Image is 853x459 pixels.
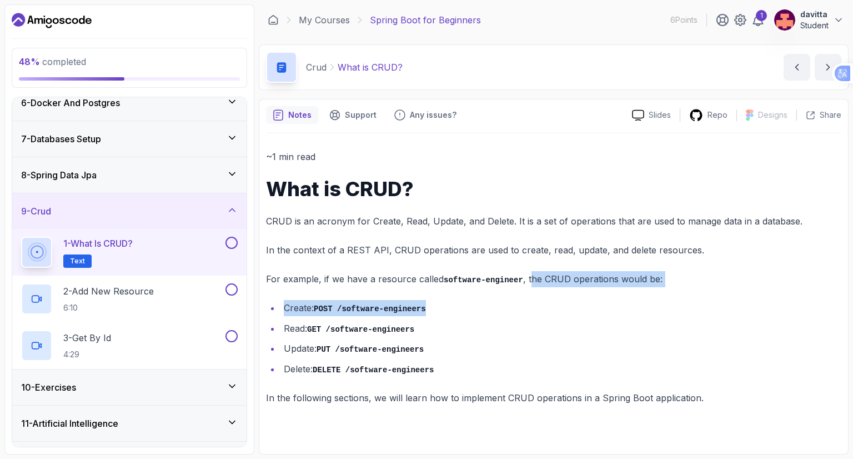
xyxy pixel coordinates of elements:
p: Student [800,20,829,31]
p: 1 - What is CRUD? [63,237,133,250]
h3: 7 - Databases Setup [21,132,101,146]
button: 10-Exercises [12,370,247,405]
p: CRUD is an acronym for Create, Read, Update, and Delete. It is a set of operations that are used ... [266,213,841,229]
span: 48 % [19,56,40,67]
h3: 8 - Spring Data Jpa [21,168,97,182]
img: user profile image [774,9,795,31]
p: Notes [288,109,312,121]
div: 1 [756,10,767,21]
li: Update: [280,341,841,357]
code: POST /software-engineers [314,305,426,313]
button: 8-Spring Data Jpa [12,157,247,193]
p: 3 - Get By Id [63,331,111,345]
p: Slides [649,109,671,121]
code: software-engineer [444,276,523,285]
button: next content [815,54,841,81]
button: 11-Artificial Intelligence [12,406,247,441]
button: Support button [323,106,383,124]
a: Dashboard [268,14,279,26]
button: 3-Get By Id4:29 [21,330,238,361]
h1: What is CRUD? [266,178,841,200]
h3: 6 - Docker And Postgres [21,96,120,109]
li: Delete: [280,361,841,377]
button: previous content [784,54,810,81]
a: 1 [751,13,765,27]
p: Repo [708,109,727,121]
p: 6 Points [670,14,698,26]
li: Read: [280,321,841,337]
span: completed [19,56,86,67]
a: Dashboard [12,12,92,29]
button: 6-Docker And Postgres [12,85,247,121]
button: 2-Add New Resource6:10 [21,283,238,315]
p: In the context of a REST API, CRUD operations are used to create, read, update, and delete resour... [266,242,841,258]
button: user profile imagedavittaStudent [774,9,844,31]
h3: 10 - Exercises [21,381,76,394]
button: 1-What is CRUD?Text [21,237,238,268]
code: PUT /software-engineers [317,345,424,354]
a: Repo [680,108,736,122]
p: Share [820,109,841,121]
h3: 11 - Artificial Intelligence [21,417,118,430]
li: Create: [280,300,841,316]
button: notes button [266,106,318,124]
button: Feedback button [388,106,463,124]
a: My Courses [299,13,350,27]
p: Designs [758,109,787,121]
p: Any issues? [410,109,456,121]
p: 6:10 [63,302,154,313]
button: 7-Databases Setup [12,121,247,157]
button: 9-Crud [12,193,247,229]
p: 4:29 [63,349,111,360]
p: Spring Boot for Beginners [370,13,481,27]
p: Support [345,109,377,121]
p: 2 - Add New Resource [63,285,154,298]
p: ~1 min read [266,149,841,164]
code: GET /software-engineers [307,325,414,334]
p: What is CRUD? [338,61,403,74]
p: In the following sections, we will learn how to implement CRUD operations in a Spring Boot applic... [266,390,841,406]
code: DELETE /software-engineers [313,366,434,375]
span: Text [70,257,85,266]
p: For example, if we have a resource called , the CRUD operations would be: [266,271,841,287]
h3: 9 - Crud [21,204,51,218]
button: Share [796,109,841,121]
p: davitta [800,9,829,20]
p: Crud [306,61,327,74]
a: Slides [623,109,680,121]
